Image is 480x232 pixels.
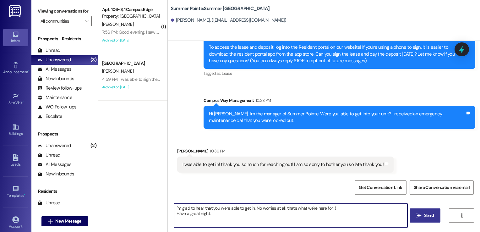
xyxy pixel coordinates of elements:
i:  [48,219,53,224]
span: Send [424,212,434,219]
div: All Messages [38,66,71,73]
div: New Inbounds [38,75,74,82]
i:  [85,19,88,24]
button: Send [410,208,440,223]
span: Lease [222,71,232,76]
div: Unanswered [38,209,71,216]
b: Summer Pointe: Summer [GEOGRAPHIC_DATA] [171,5,270,12]
input: All communities [41,16,82,26]
span: • [24,192,25,197]
div: (1) [90,207,98,217]
div: Tagged as: [204,69,475,78]
div: [PERSON_NAME] [177,148,394,157]
div: Prospects + Residents [31,36,98,42]
div: Prospects [31,131,98,137]
div: 10:39 PM [208,148,225,154]
div: Apt. 106~3, 1 Campus Edge [102,6,160,13]
i:  [417,213,421,218]
span: • [23,100,24,104]
img: ResiDesk Logo [9,5,22,17]
div: Unread [38,47,60,54]
div: 4:59 PM: I was able to sign the lease, but I still can't pay the security deposit [102,76,239,82]
div: Property: [GEOGRAPHIC_DATA] [102,13,160,19]
a: Account [3,214,28,231]
div: New Inbounds [38,171,74,177]
div: Review follow-ups [38,85,82,91]
a: Leads [3,152,28,169]
span: Get Conversation Link [359,184,402,191]
div: Unread [38,152,60,158]
a: Templates • [3,184,28,201]
div: Archived on [DATE] [101,83,161,91]
div: WO Follow-ups [38,104,76,110]
div: Archived on [DATE] [101,36,161,44]
div: All Messages [38,161,71,168]
div: Campus Way Management [204,97,475,106]
span: [PERSON_NAME] [102,21,134,27]
div: [GEOGRAPHIC_DATA] [102,60,160,67]
span: New Message [55,218,81,224]
div: (2) [89,141,98,151]
a: Site Visit • [3,91,28,108]
div: [PERSON_NAME]. ([EMAIL_ADDRESS][DOMAIN_NAME]) [171,17,286,24]
span: Share Conversation via email [414,184,470,191]
button: Share Conversation via email [410,180,474,195]
div: Unanswered [38,57,71,63]
a: Buildings [3,122,28,139]
span: • [28,69,29,73]
div: 10:38 PM [254,97,271,104]
div: I was able to get in! thank you so much for reaching out! I am so sorry to bother you so late tha... [183,161,384,168]
div: Hi [PERSON_NAME]. I'm the manager of Summer Pointe. Were you able to get into your unit? I receiv... [209,111,465,124]
label: Viewing conversations for [38,6,92,16]
div: Hello [PERSON_NAME]! This is [PERSON_NAME] from [GEOGRAPHIC_DATA]. I just sent you your lease! Yo... [209,24,465,64]
div: Unread [38,200,60,206]
div: Residents [31,188,98,195]
i:  [459,213,464,218]
span: [PERSON_NAME] [102,68,134,74]
div: Unanswered [38,142,71,149]
div: (3) [89,55,98,65]
a: Inbox [3,29,28,46]
div: Maintenance [38,94,72,101]
button: New Message [41,216,88,226]
button: Get Conversation Link [355,180,406,195]
textarea: I'm glad to hear that you were able to get in. No worries at all, that's what we're here for :) H... [174,204,408,227]
div: Escalate [38,113,62,120]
